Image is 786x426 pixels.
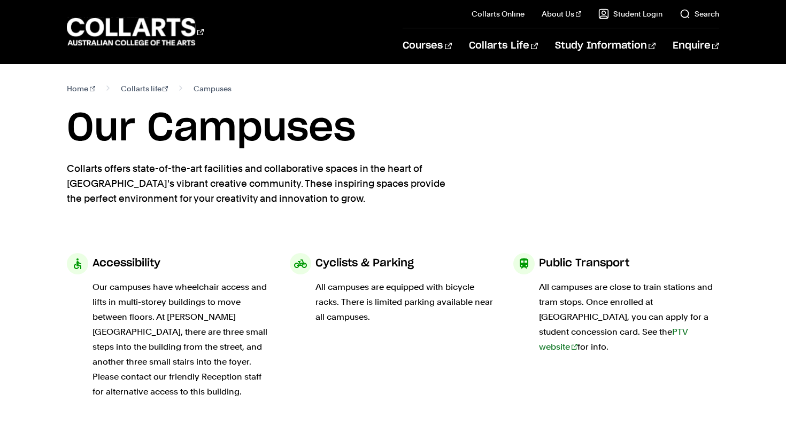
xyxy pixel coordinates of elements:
[539,253,629,273] h3: Public Transport
[598,9,662,19] a: Student Login
[539,327,688,352] a: PTV website
[539,280,719,354] p: All campuses are close to train stations and tram stops. Once enrolled at [GEOGRAPHIC_DATA], you ...
[555,28,656,64] a: Study Information
[673,28,719,64] a: Enquire
[680,9,719,19] a: Search
[67,81,95,96] a: Home
[315,280,496,325] p: All campuses are equipped with bicycle racks. There is limited parking available near all campuses.
[542,9,581,19] a: About Us
[403,28,451,64] a: Courses
[67,17,204,47] div: Go to homepage
[194,81,232,96] span: Campuses
[472,9,525,19] a: Collarts Online
[67,161,457,206] p: Collarts offers state-of-the-art facilities and collaborative spaces in the heart of [GEOGRAPHIC_...
[67,105,719,153] h1: Our Campuses
[93,253,160,273] h3: Accessibility
[121,81,168,96] a: Collarts life
[315,253,414,273] h3: Cyclists & Parking
[93,280,273,399] p: Our campuses have wheelchair access and lifts in multi-storey buildings to move between floors. A...
[469,28,538,64] a: Collarts Life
